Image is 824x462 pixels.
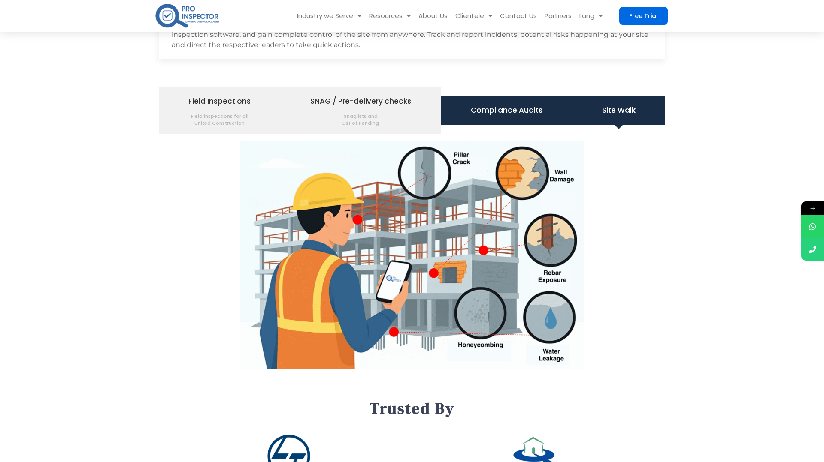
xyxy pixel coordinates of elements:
[310,108,411,126] span: Snaglists and List of Pending
[188,94,251,126] span: Field Inspections
[172,19,652,50] div: The nature of construction site work is complex and time-consuming. Make collaboration and commun...
[310,94,411,126] span: SNAG / Pre-delivery checks
[619,7,668,25] a: Free Trial
[163,395,661,421] p: Trusted By
[471,103,542,117] span: Compliance Audits
[159,11,665,59] div: Manage incidents
[602,103,636,117] span: Site Walk
[801,201,824,215] span: →
[154,2,220,29] img: pro-inspector-logo
[188,108,251,126] span: Field inspections for all United Construction
[629,13,658,19] span: Free Trial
